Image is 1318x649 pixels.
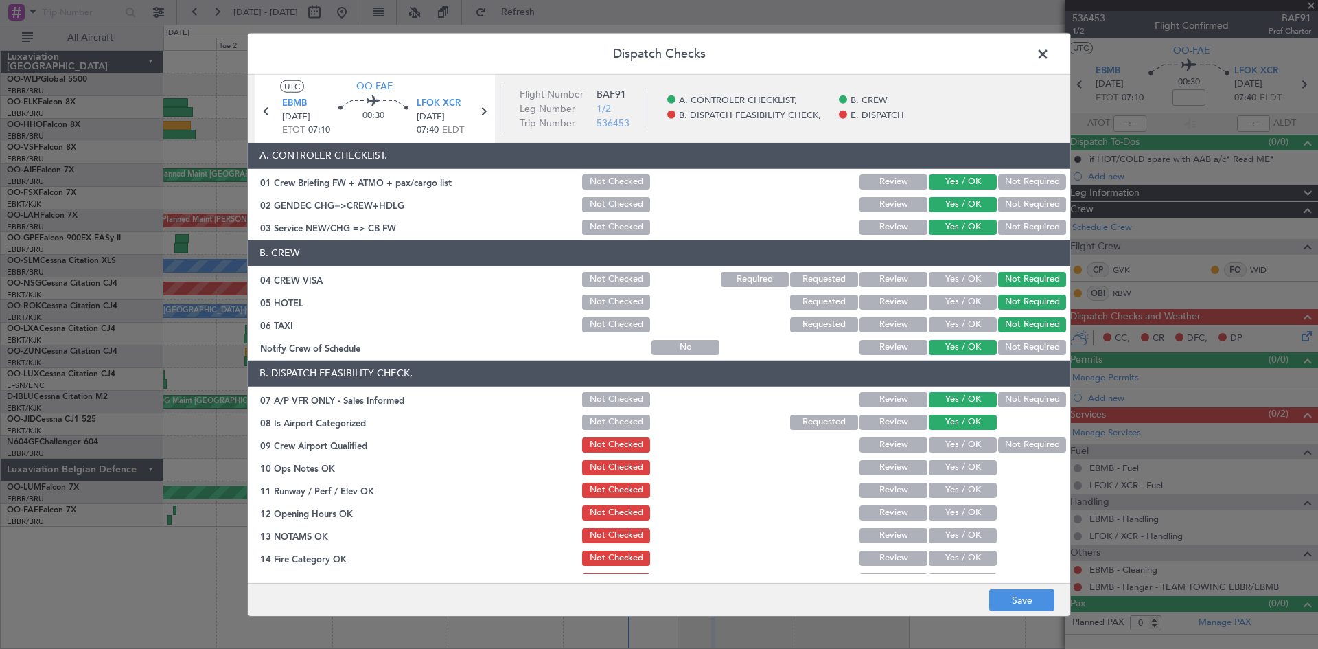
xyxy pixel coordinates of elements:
[998,220,1066,235] button: Not Required
[998,437,1066,453] button: Not Required
[998,340,1066,355] button: Not Required
[998,317,1066,332] button: Not Required
[248,33,1070,74] header: Dispatch Checks
[998,392,1066,407] button: Not Required
[998,272,1066,287] button: Not Required
[998,295,1066,310] button: Not Required
[998,174,1066,190] button: Not Required
[998,197,1066,212] button: Not Required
